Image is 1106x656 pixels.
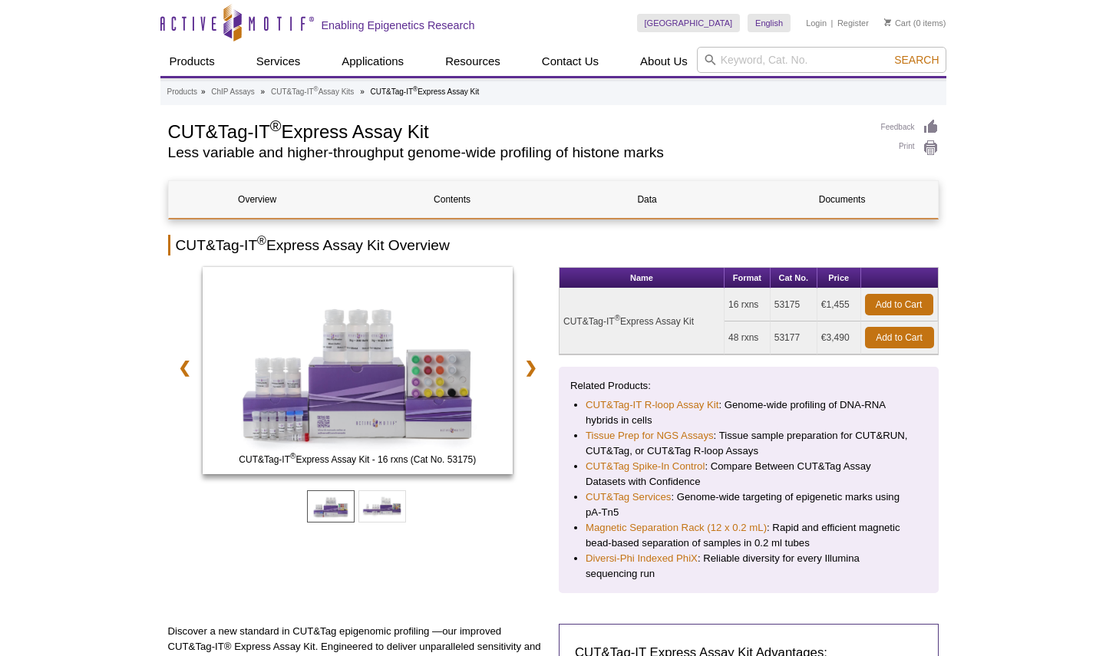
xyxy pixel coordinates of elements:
h2: Less variable and higher-throughput genome-wide profiling of histone marks [168,146,866,160]
p: Related Products: [570,378,927,394]
h2: Enabling Epigenetics Research [322,18,475,32]
li: » [201,87,206,96]
a: Documents [754,181,931,218]
th: Cat No. [771,268,817,288]
a: About Us [631,47,697,76]
sup: ® [257,234,266,247]
li: CUT&Tag-IT Express Assay Kit [370,87,479,96]
a: ChIP Assays [211,85,255,99]
a: Products [167,85,197,99]
td: 48 rxns [725,321,771,354]
th: Name [560,268,725,288]
a: Add to Cart [865,327,934,348]
li: : Reliable diversity for every Illumina sequencing run [586,551,912,582]
sup: ® [615,314,620,322]
a: Services [247,47,310,76]
a: Data [559,181,736,218]
sup: ® [270,117,282,134]
a: Cart [884,18,911,28]
a: Products [160,47,224,76]
td: 53177 [771,321,817,354]
li: | [831,14,834,32]
a: Magnetic Separation Rack (12 x 0.2 mL) [586,520,767,536]
a: CUT&Tag-IT®Assay Kits [271,85,354,99]
li: : Compare Between CUT&Tag Assay Datasets with Confidence [586,459,912,490]
a: Diversi-Phi Indexed PhiX [586,551,698,566]
a: CUT&Tag-IT Express Assay Kit - 16 rxns [203,267,513,479]
li: » [261,87,266,96]
th: Price [817,268,861,288]
a: Applications [332,47,413,76]
li: : Tissue sample preparation for CUT&RUN, CUT&Tag, or CUT&Tag R-loop Assays [586,428,912,459]
sup: ® [290,452,295,460]
span: Search [894,54,939,66]
th: Format [725,268,771,288]
a: CUT&Tag Services [586,490,671,505]
a: Resources [436,47,510,76]
a: Add to Cart [865,294,933,315]
td: €3,490 [817,321,861,354]
a: Contact Us [533,47,608,76]
td: 16 rxns [725,288,771,321]
a: ❮ [168,350,201,385]
td: 53175 [771,288,817,321]
a: Tissue Prep for NGS Assays [586,428,714,443]
li: (0 items) [884,14,946,32]
a: Contents [364,181,541,218]
a: Login [806,18,827,28]
img: Your Cart [884,18,891,26]
a: CUT&Tag Spike-In Control [586,459,705,474]
a: Feedback [881,119,939,136]
img: CUT&Tag-IT Express Assay Kit - 16 rxns [203,267,513,474]
sup: ® [314,85,319,93]
a: Overview [169,181,346,218]
h2: CUT&Tag-IT Express Assay Kit Overview [168,235,939,255]
a: ❯ [514,350,547,385]
a: [GEOGRAPHIC_DATA] [637,14,741,32]
a: Print [881,140,939,157]
li: : Rapid and efficient magnetic bead-based separation of samples in 0.2 ml tubes [586,520,912,551]
sup: ® [413,85,418,93]
a: Register [837,18,869,28]
button: Search [890,53,943,67]
span: CUT&Tag-IT Express Assay Kit - 16 rxns (Cat No. 53175) [206,452,510,467]
td: €1,455 [817,288,861,321]
a: CUT&Tag-IT R-loop Assay Kit [586,397,718,413]
li: : Genome-wide profiling of DNA-RNA hybrids in cells [586,397,912,428]
h1: CUT&Tag-IT Express Assay Kit [168,119,866,142]
li: » [360,87,365,96]
input: Keyword, Cat. No. [697,47,946,73]
td: CUT&Tag-IT Express Assay Kit [560,288,725,354]
li: : Genome-wide targeting of epigenetic marks using pA-Tn5 [586,490,912,520]
a: English [748,14,791,32]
